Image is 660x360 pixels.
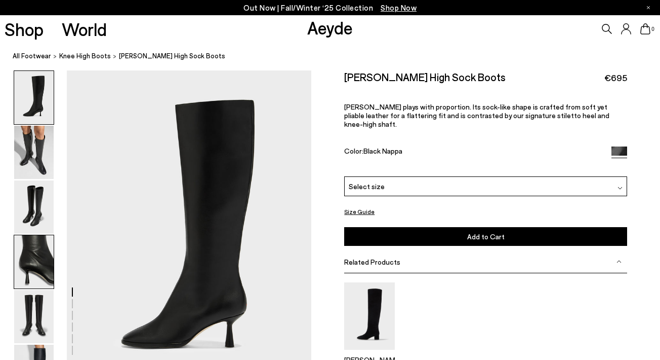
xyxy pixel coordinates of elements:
a: World [62,20,107,38]
span: Related Products [344,258,400,266]
span: €695 [604,71,627,84]
img: svg%3E [617,186,623,191]
a: knee high boots [59,51,111,61]
button: Size Guide [344,205,375,218]
img: svg%3E [616,259,622,264]
button: Add to Cart [344,227,627,246]
nav: breadcrumb [13,43,660,70]
span: Add to Cart [467,232,505,241]
img: Willa Suede Over-Knee Boots [344,282,395,350]
a: Shop [5,20,44,38]
span: Black Nappa [363,147,402,155]
a: All Footwear [13,51,51,61]
h2: [PERSON_NAME] High Sock Boots [344,70,506,83]
span: 0 [650,26,655,32]
span: [PERSON_NAME] High Sock Boots [119,51,225,61]
a: 0 [640,23,650,34]
span: Select size [349,181,385,192]
img: Catherine High Sock Boots - Image 2 [14,126,54,179]
div: Color: [344,147,602,158]
span: knee high boots [59,52,111,60]
a: Aeyde [307,17,353,38]
p: Out Now | Fall/Winter ‘25 Collection [243,2,417,14]
span: Navigate to /collections/new-in [381,3,417,12]
img: Catherine High Sock Boots - Image 5 [14,290,54,343]
p: [PERSON_NAME] plays with proportion. Its sock-like shape is crafted from soft yet pliable leather... [344,102,627,128]
img: Catherine High Sock Boots - Image 4 [14,235,54,289]
img: Catherine High Sock Boots - Image 1 [14,71,54,124]
img: Catherine High Sock Boots - Image 3 [14,181,54,234]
